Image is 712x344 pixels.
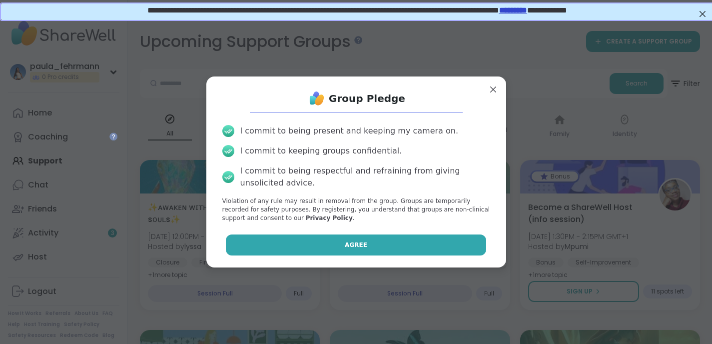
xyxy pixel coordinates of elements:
[226,234,486,255] button: Agree
[222,197,490,222] p: Violation of any rule may result in removal from the group. Groups are temporarily recorded for s...
[240,165,490,189] div: I commit to being respectful and refraining from giving unsolicited advice.
[345,240,367,249] span: Agree
[306,214,353,221] a: Privacy Policy
[240,125,458,137] div: I commit to being present and keeping my camera on.
[329,91,405,105] h1: Group Pledge
[109,132,117,140] iframe: Spotlight
[240,145,402,157] div: I commit to keeping groups confidential.
[307,88,327,108] img: ShareWell Logo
